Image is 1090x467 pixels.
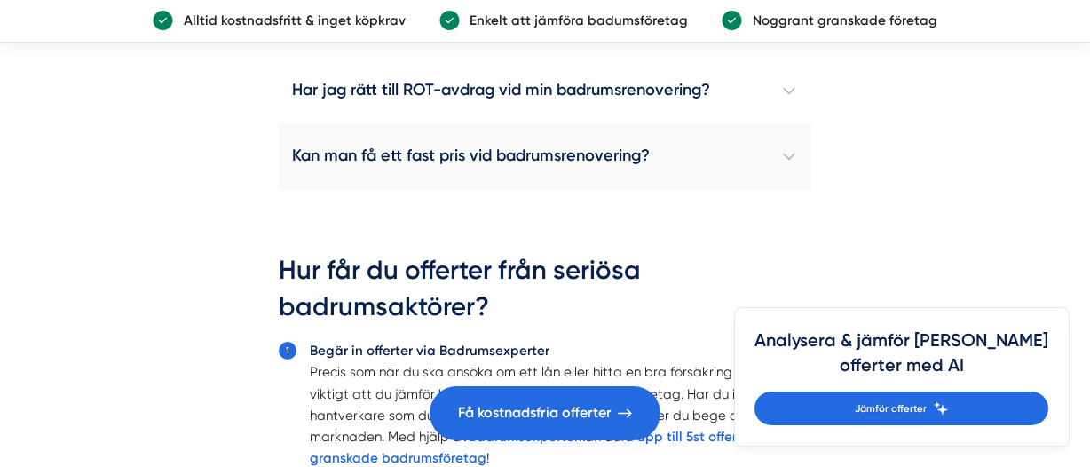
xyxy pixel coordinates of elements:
[855,400,927,416] span: Jämför offerter
[469,429,579,445] a: Badrumsexperter
[173,10,405,31] p: Alltid kostnadsfritt & inget köpkrav
[279,252,811,336] h2: Hur får du offerter från seriösa badrumsaktörer?
[430,386,660,440] a: Få kostnadsfria offerter
[460,10,688,31] p: Enkelt att jämföra badumsföretag
[310,429,784,466] a: få upp till 5st offerter från granskade badrumsföretag
[458,401,612,424] span: Få kostnadsfria offerter
[754,392,1048,425] a: Jämför offerter
[310,343,549,359] strong: Begär in offerter via Badrumsexperter
[754,328,1048,392] h4: Analysera & jämför [PERSON_NAME] offerter med AI
[742,10,936,31] p: Noggrant granskade företag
